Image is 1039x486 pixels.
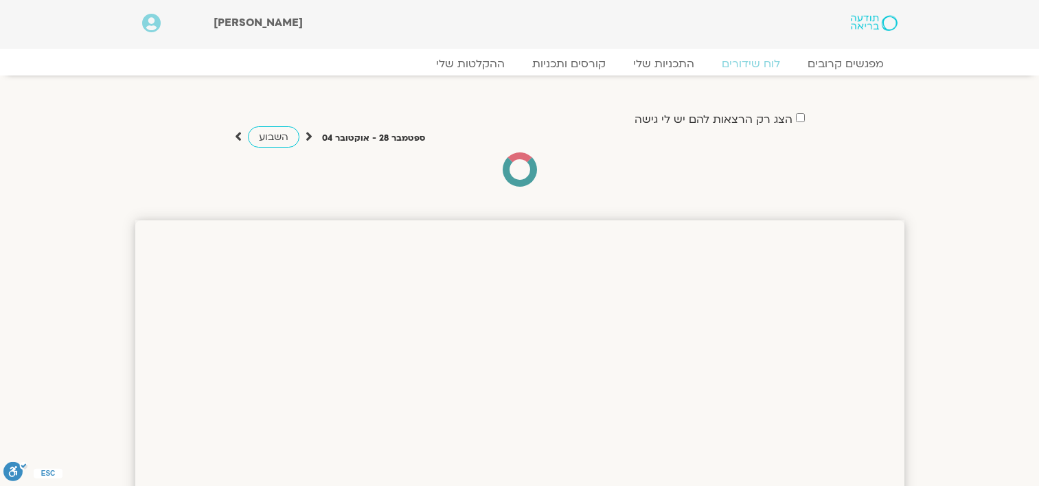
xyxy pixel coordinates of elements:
[708,57,794,71] a: לוח שידורים
[214,15,303,30] span: [PERSON_NAME]
[259,130,288,143] span: השבוע
[518,57,619,71] a: קורסים ותכניות
[635,113,792,126] label: הצג רק הרצאות להם יש לי גישה
[619,57,708,71] a: התכניות שלי
[248,126,299,148] a: השבוע
[794,57,898,71] a: מפגשים קרובים
[422,57,518,71] a: ההקלטות שלי
[142,57,898,71] nav: Menu
[322,131,425,146] p: ספטמבר 28 - אוקטובר 04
